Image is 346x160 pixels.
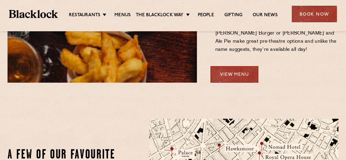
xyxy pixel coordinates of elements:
a: People [198,12,214,19]
a: Menus [114,12,131,19]
a: Gifting [224,12,242,19]
a: Our News [253,12,278,19]
a: Restaurants [69,12,100,19]
a: The Blacklock Way [136,12,183,19]
img: BL_Textured_Logo-footer-cropped.svg [9,10,58,18]
a: View Menu [210,66,258,83]
div: Book Now [292,6,337,22]
li: Particularly Good at Lunch (and Dinner too): Swiftly served to be lunch-break-friendly, the [PERS... [215,13,338,54]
